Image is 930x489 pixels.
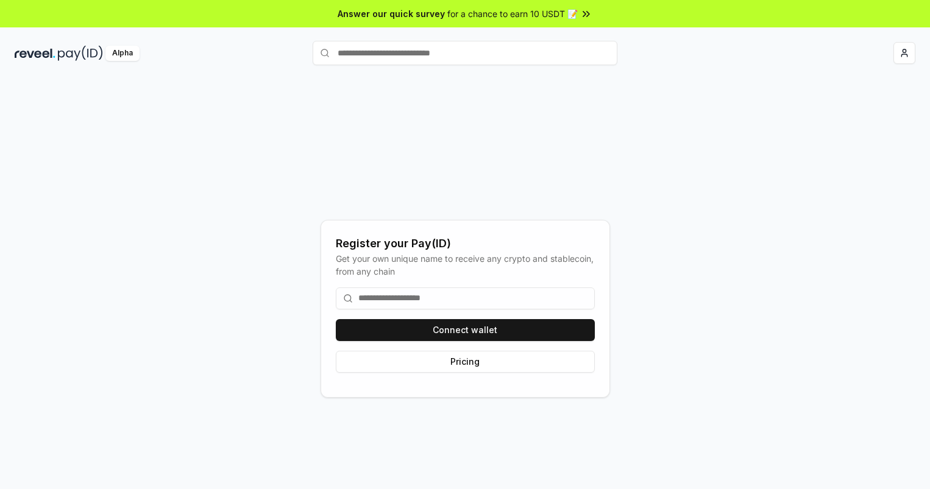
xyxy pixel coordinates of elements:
button: Pricing [336,351,595,373]
div: Register your Pay(ID) [336,235,595,252]
img: pay_id [58,46,103,61]
div: Get your own unique name to receive any crypto and stablecoin, from any chain [336,252,595,278]
span: Answer our quick survey [338,7,445,20]
div: Alpha [105,46,140,61]
img: reveel_dark [15,46,55,61]
span: for a chance to earn 10 USDT 📝 [447,7,578,20]
button: Connect wallet [336,319,595,341]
